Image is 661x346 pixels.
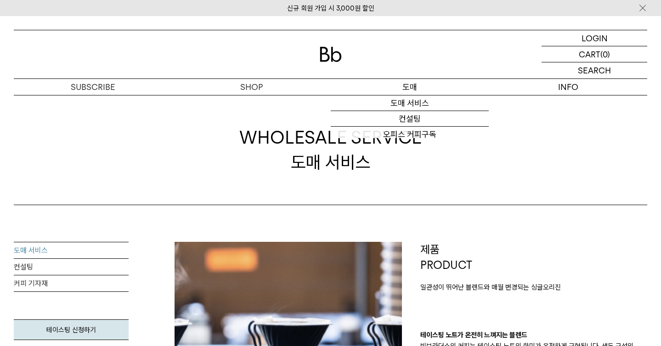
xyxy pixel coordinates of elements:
p: SEARCH [578,62,611,78]
p: 도매 [331,79,489,95]
div: 도매 서비스 [239,125,422,174]
a: 오피스 커피구독 [331,127,489,142]
a: 도매 서비스 [14,242,129,259]
a: SHOP [172,79,331,95]
p: 일관성이 뛰어난 블렌드와 매월 변경되는 싱글오리진 [420,282,648,293]
a: SUBSCRIBE [14,79,172,95]
a: 컨설팅 [14,259,129,275]
p: 테이스팅 노트가 온전히 느껴지는 블렌드 [420,329,648,340]
a: 신규 회원 가입 시 3,000원 할인 [287,4,374,12]
a: 테이스팅 신청하기 [14,319,129,340]
a: CART (0) [542,46,647,62]
span: WHOLESALE SERVICE [239,125,422,150]
p: LOGIN [582,30,608,46]
p: CART [579,46,600,62]
a: 도매 서비스 [331,95,489,111]
p: (0) [600,46,610,62]
a: LOGIN [542,30,647,46]
p: INFO [489,79,647,95]
p: 제품 PRODUCT [420,242,648,273]
a: 컨설팅 [331,111,489,127]
a: 커피 기자재 [14,275,129,292]
img: 로고 [320,47,342,62]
